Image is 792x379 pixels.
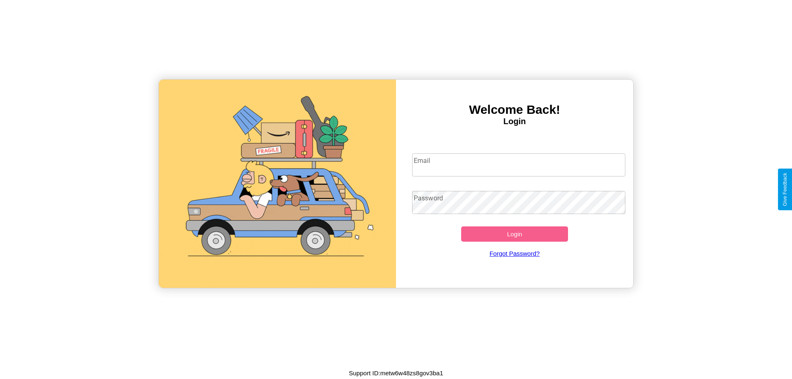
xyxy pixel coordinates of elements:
[396,103,633,117] h3: Welcome Back!
[461,226,568,242] button: Login
[159,80,396,288] img: gif
[349,367,443,379] p: Support ID: metw6w48zs8gov3ba1
[396,117,633,126] h4: Login
[782,173,788,206] div: Give Feedback
[408,242,622,265] a: Forgot Password?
